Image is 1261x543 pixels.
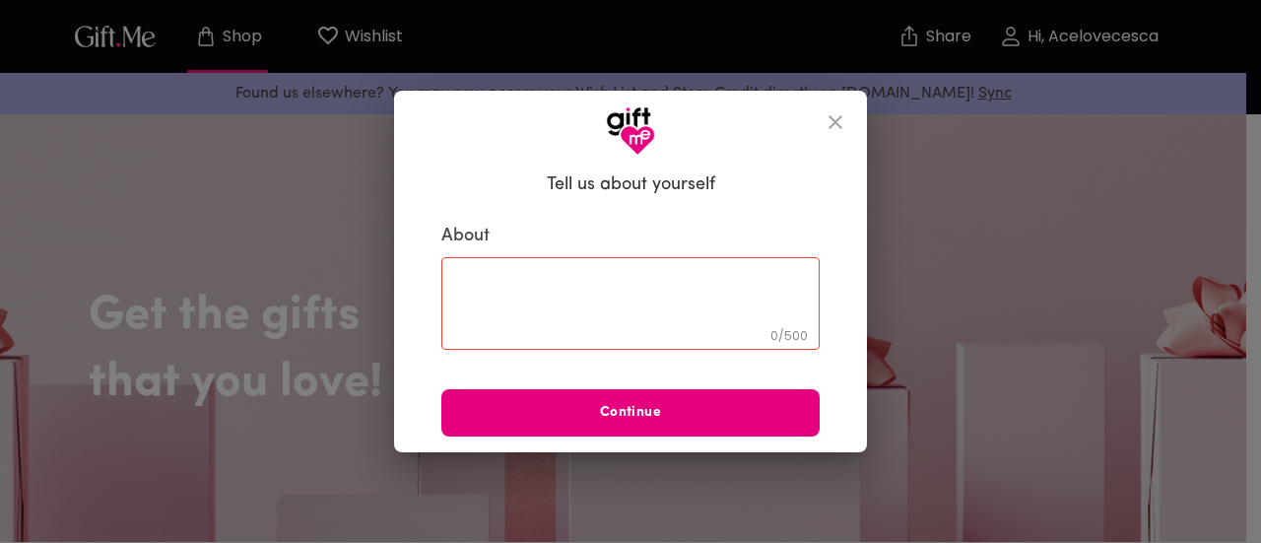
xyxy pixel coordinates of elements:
img: GiftMe Logo [606,106,655,156]
button: Continue [441,389,820,437]
button: close [812,99,859,146]
h6: Tell us about yourself [547,173,715,197]
span: Continue [441,402,820,424]
label: About [441,225,820,248]
span: 0 / 500 [770,327,808,344]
